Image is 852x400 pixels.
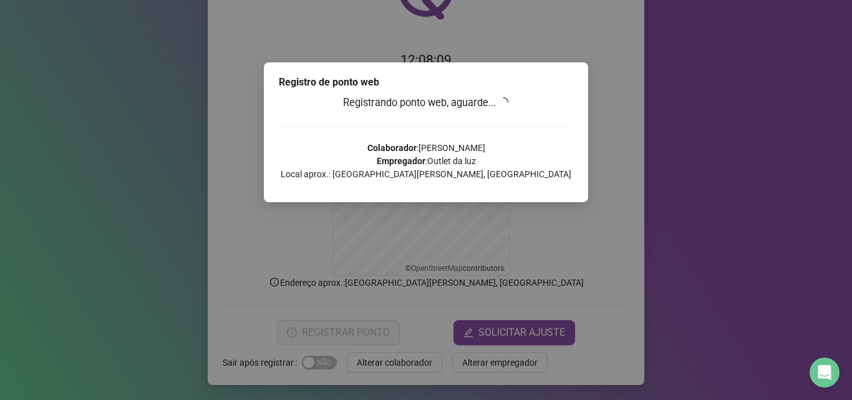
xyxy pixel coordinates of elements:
[279,95,573,111] h3: Registrando ponto web, aguarde...
[279,142,573,181] p: : [PERSON_NAME] : Outlet da luz Local aprox.: [GEOGRAPHIC_DATA][PERSON_NAME], [GEOGRAPHIC_DATA]
[377,156,425,166] strong: Empregador
[367,143,417,153] strong: Colaborador
[279,75,573,90] div: Registro de ponto web
[810,358,840,388] div: Open Intercom Messenger
[498,97,510,108] span: loading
